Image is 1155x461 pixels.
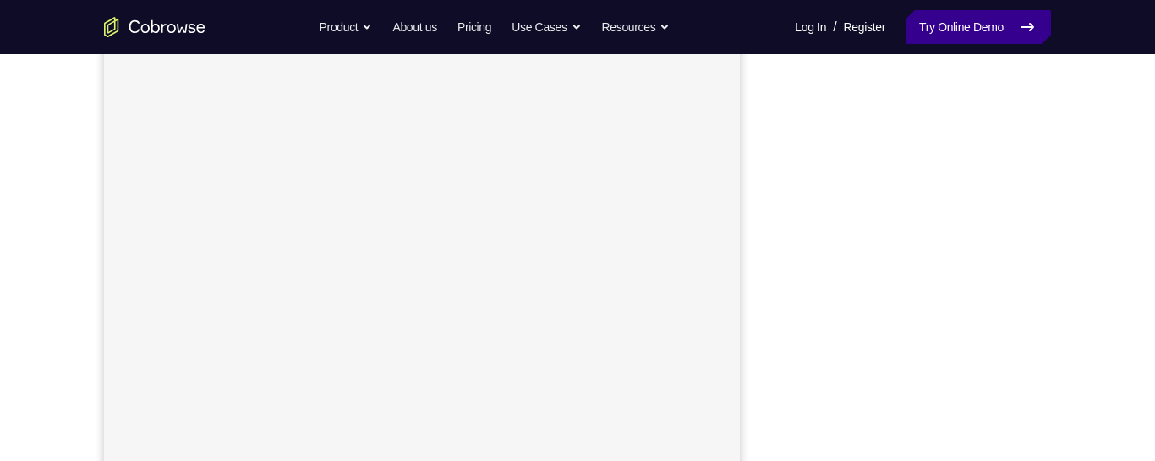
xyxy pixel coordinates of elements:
[795,10,826,44] a: Log In
[833,17,836,37] span: /
[392,10,436,44] a: About us
[844,10,885,44] a: Register
[104,17,205,37] a: Go to the home page
[320,10,373,44] button: Product
[457,10,491,44] a: Pricing
[512,10,581,44] button: Use Cases
[906,10,1051,44] a: Try Online Demo
[602,10,671,44] button: Resources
